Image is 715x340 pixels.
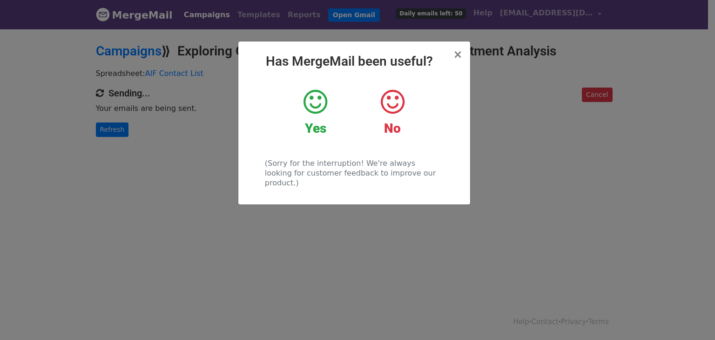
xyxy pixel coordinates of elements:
h2: Has MergeMail been useful? [246,54,463,69]
p: (Sorry for the interruption! We're always looking for customer feedback to improve our product.) [265,158,443,188]
a: Yes [284,88,347,136]
strong: No [384,121,401,136]
span: × [453,48,462,61]
button: Close [453,49,462,60]
strong: Yes [305,121,326,136]
a: No [361,88,424,136]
